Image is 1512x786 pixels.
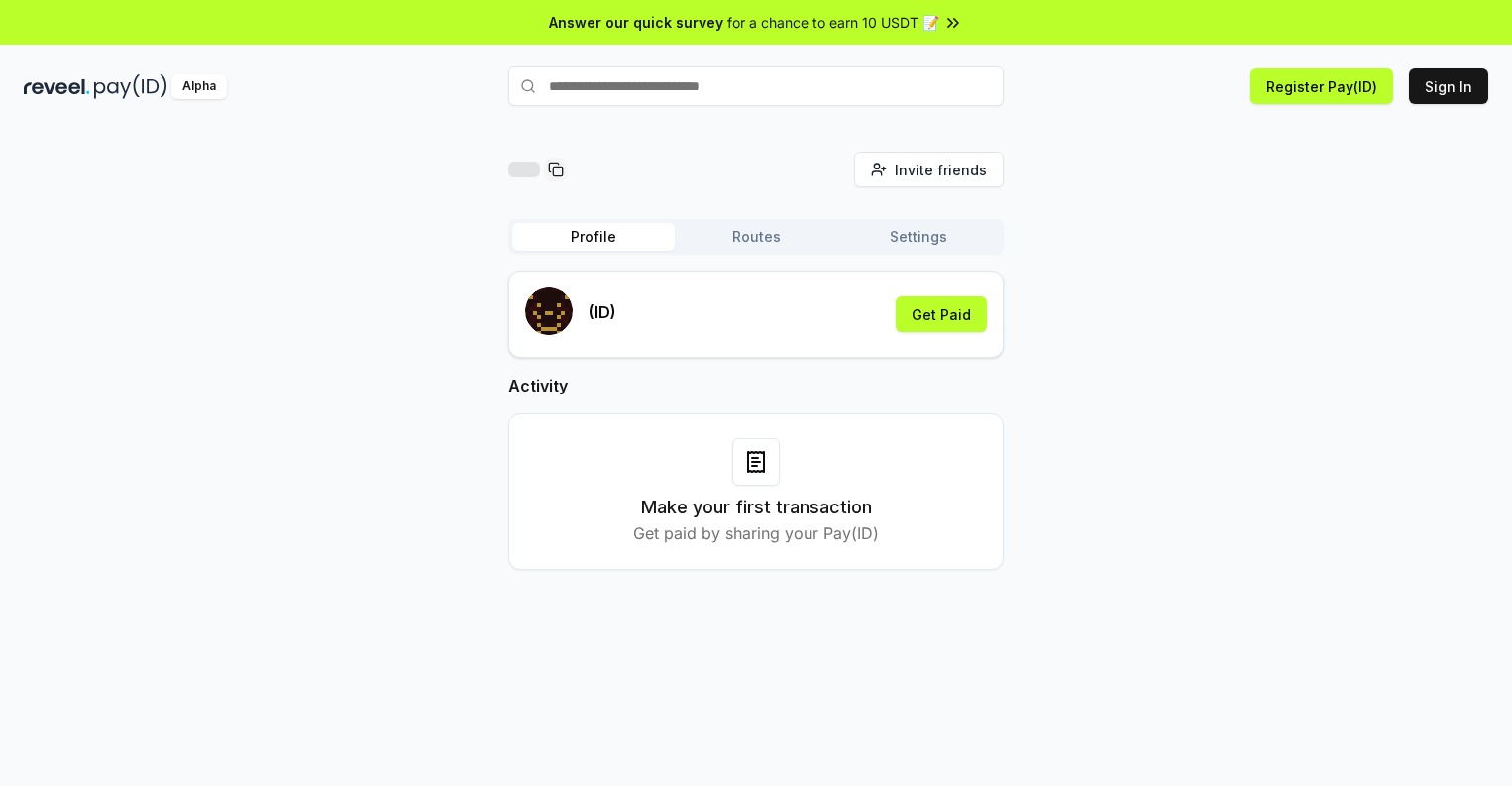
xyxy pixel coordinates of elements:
[24,74,90,99] img: reveel_dark
[727,12,939,33] span: for a chance to earn 10 USDT 📝
[837,223,1000,251] button: Settings
[508,374,1004,397] h2: Activity
[171,74,227,99] div: Alpha
[896,296,987,332] button: Get Paid
[549,12,723,33] span: Answer our quick survey
[895,160,987,180] span: Invite friends
[633,521,879,545] p: Get paid by sharing your Pay(ID)
[675,223,837,251] button: Routes
[1250,68,1393,104] button: Register Pay(ID)
[641,494,872,521] h3: Make your first transaction
[1409,68,1488,104] button: Sign In
[94,74,167,99] img: pay_id
[589,300,616,324] p: (ID)
[512,223,675,251] button: Profile
[854,152,1004,187] button: Invite friends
